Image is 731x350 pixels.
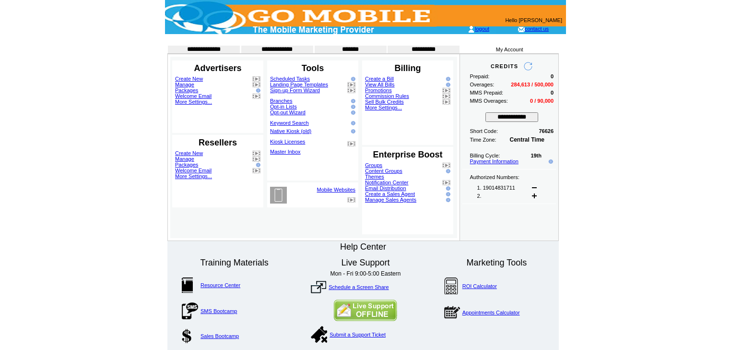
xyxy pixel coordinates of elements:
[365,99,404,105] a: Sell Bulk Credits
[330,332,386,338] a: Submit a Support Ticket
[444,278,459,294] img: Calculator.png
[175,99,212,105] a: More Settings...
[442,99,450,105] img: video.png
[270,76,310,82] a: Scheduled Tasks
[442,88,450,93] img: video.png
[199,138,237,147] span: Resellers
[252,82,260,87] img: video.png
[270,187,287,204] img: mobile-websites.png
[270,98,292,104] a: Branches
[475,26,489,32] a: logout
[270,109,306,115] a: Opt-out Wizard
[252,94,260,99] img: video.png
[349,77,355,81] img: help.gif
[330,270,401,277] span: Mon - Fri 9:00-5:00 Eastern
[551,73,554,79] span: 0
[341,258,389,267] span: Live Support
[444,169,450,173] img: help.gif
[518,25,525,33] img: contact_us_icon.gif
[470,158,519,164] a: Payment Information
[270,149,301,155] a: Master Inbox
[302,63,324,73] span: Tools
[347,88,355,93] img: video.png
[466,258,527,267] span: Marketing Tools
[365,168,402,174] a: Content Groups
[349,105,355,109] img: help.gif
[525,26,549,32] a: contact us
[462,310,520,315] a: Appointments Calculator
[539,128,554,134] span: 76626
[491,63,519,69] span: CREDITS
[200,333,239,339] a: Sales Bootcamp
[347,82,355,87] img: video.png
[182,329,193,343] img: SalesBootcamp.png
[496,47,523,52] span: My Account
[470,153,500,158] span: Billing Cycle:
[175,168,212,173] a: Welcome Email
[175,93,212,99] a: Welcome Email
[252,151,260,156] img: video.png
[470,73,489,79] span: Prepaid:
[317,187,356,193] a: Mobile Websites
[270,104,297,109] a: Opt-in Lists
[347,141,355,146] img: video.png
[182,302,198,319] img: SMSBootcamp.png
[182,278,193,293] img: ResourceCenter.png
[530,98,554,104] span: 0 / 90,000
[200,308,237,314] a: SMS Bootcamp
[365,174,384,180] a: Themes
[175,87,198,93] a: Packages
[531,153,542,158] span: 19th
[470,128,498,134] span: Short Code:
[254,88,260,93] img: help.gif
[270,87,320,93] a: Sign-up Form Wizard
[444,186,450,191] img: help.gif
[470,90,503,96] span: MMS Prepaid:
[442,180,450,185] img: video.png
[347,197,355,203] img: video.png
[311,279,326,295] img: ScreenShare.png
[546,159,553,164] img: help.gif
[365,185,406,191] a: Email Distribution
[365,105,402,110] a: More Settings...
[200,282,240,288] a: Resource Center
[175,162,198,168] a: Packages
[444,83,450,87] img: help.gif
[252,168,260,173] img: video.png
[477,193,481,199] span: 2.
[252,76,260,82] img: video.png
[470,174,519,180] span: Authorized Numbers:
[365,162,382,168] a: Groups
[349,99,355,103] img: help.gif
[175,173,212,179] a: More Settings...
[365,82,395,87] a: View All Bills
[270,120,309,126] a: Keyword Search
[365,87,392,93] a: Promotions
[470,82,494,87] span: Overages:
[270,128,311,134] a: Native Kiosk (old)
[468,25,475,33] img: account_icon.gif
[194,63,241,73] span: Advertisers
[444,77,450,81] img: help.gif
[349,121,355,125] img: help.gif
[510,136,544,143] span: Central Time
[373,150,442,159] span: Enterprise Boost
[470,98,507,104] span: MMS Overages:
[470,137,496,143] span: Time Zone:
[442,163,450,168] img: video.png
[511,82,554,87] span: 284,613 / 500,000
[175,82,194,87] a: Manage
[365,93,409,99] a: Commission Rules
[395,63,421,73] span: Billing
[340,242,386,252] span: Help Center
[329,284,389,290] a: Schedule a Screen Share
[254,163,260,167] img: help.gif
[505,17,562,23] span: Hello [PERSON_NAME]
[175,156,194,162] a: Manage
[175,150,203,156] a: Create New
[444,198,450,202] img: help.gif
[365,76,394,82] a: Create a Bill
[311,326,327,343] img: SupportTicket.png
[252,157,260,162] img: video.png
[442,94,450,99] img: video.png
